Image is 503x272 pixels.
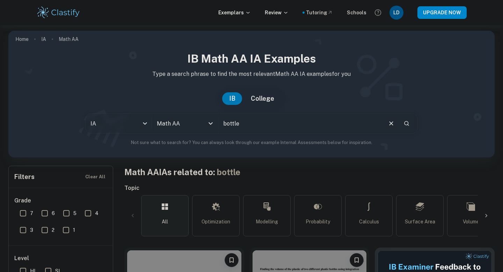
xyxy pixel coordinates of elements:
[265,9,289,16] p: Review
[59,35,79,43] p: Math AA
[73,226,75,234] span: 1
[244,92,281,105] button: College
[405,218,435,226] span: Surface Area
[162,218,168,226] span: All
[124,166,495,178] h1: Math AA IAs related to:
[30,209,33,217] span: 7
[385,117,398,130] button: Clear
[14,70,489,78] p: Type a search phrase to find the most relevant Math AA IA examples for you
[52,226,54,234] span: 2
[217,167,240,177] span: bottle
[218,9,251,16] p: Exemplars
[206,119,216,128] button: Open
[359,218,379,226] span: Calculus
[15,34,29,44] a: Home
[73,209,76,217] span: 5
[218,114,382,133] input: E.g. modelling a logo, player arrangements, shape of an egg...
[14,172,35,182] h6: Filters
[202,218,230,226] span: Optimization
[14,196,108,205] h6: Grade
[36,6,81,20] img: Clastify logo
[389,6,403,20] button: LD
[256,218,278,226] span: Modelling
[417,6,467,19] button: UPGRADE NOW
[95,209,99,217] span: 4
[463,218,479,226] span: Volume
[124,184,495,192] h6: Topic
[306,218,330,226] span: Probability
[347,9,366,16] a: Schools
[393,9,401,16] h6: LD
[86,114,152,133] div: IA
[52,209,55,217] span: 6
[401,117,413,129] button: Search
[14,139,489,146] p: Not sure what to search for? You can always look through our example Internal Assessments below f...
[8,31,495,157] img: profile cover
[41,34,46,44] a: IA
[14,254,108,263] h6: Level
[372,7,384,19] button: Help and Feedback
[30,226,33,234] span: 3
[225,253,239,267] button: Bookmark
[306,9,333,16] a: Tutoring
[350,253,364,267] button: Bookmark
[14,50,489,67] h1: IB Math AA IA examples
[222,92,242,105] button: IB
